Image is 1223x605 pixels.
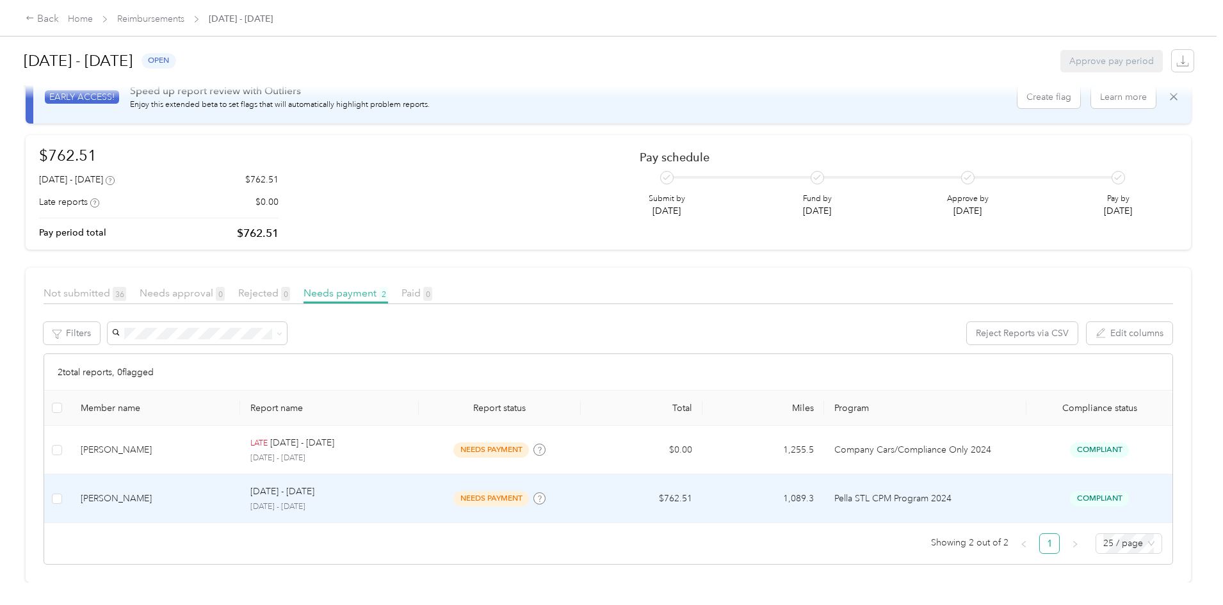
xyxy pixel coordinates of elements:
[245,173,279,186] p: $762.51
[140,287,225,299] span: Needs approval
[81,443,231,457] div: [PERSON_NAME]
[250,453,408,464] p: [DATE] - [DATE]
[1065,533,1085,554] button: right
[281,287,290,301] span: 0
[1039,533,1060,554] li: 1
[209,12,273,26] span: [DATE] - [DATE]
[1070,442,1129,457] span: Compliant
[401,287,432,299] span: Paid
[250,501,408,513] p: [DATE] - [DATE]
[824,426,1026,474] td: Company Cars/Compliance Only 2024
[142,53,176,68] span: open
[1065,533,1085,554] li: Next Page
[81,492,231,506] div: [PERSON_NAME]
[1071,540,1079,548] span: right
[649,193,685,205] p: Submit by
[44,322,100,344] button: Filters
[803,204,832,218] p: [DATE]
[649,204,685,218] p: [DATE]
[702,426,824,474] td: 1,255.5
[113,287,126,301] span: 36
[824,391,1026,426] th: Program
[1103,534,1154,553] span: 25 / page
[803,193,832,205] p: Fund by
[39,144,279,166] h1: $762.51
[44,287,126,299] span: Not submitted
[947,193,989,205] p: Approve by
[453,442,529,457] span: needs payment
[1104,193,1132,205] p: Pay by
[1087,322,1172,344] button: Edit columns
[1037,403,1162,414] span: Compliance status
[947,204,989,218] p: [DATE]
[713,403,814,414] div: Miles
[250,438,268,449] p: LATE
[216,287,225,301] span: 0
[702,474,824,523] td: 1,089.3
[250,485,314,499] p: [DATE] - [DATE]
[834,492,1016,506] p: Pella STL CPM Program 2024
[591,403,692,414] div: Total
[581,426,702,474] td: $0.00
[834,443,1016,457] p: Company Cars/Compliance Only 2024
[453,491,529,506] span: needs payment
[39,173,115,186] div: [DATE] - [DATE]
[1070,491,1129,506] span: Compliant
[238,287,290,299] span: Rejected
[68,13,93,24] a: Home
[640,150,1155,164] h2: Pay schedule
[931,533,1008,553] span: Showing 2 out of 2
[304,287,388,299] span: Needs payment
[81,403,231,414] div: Member name
[70,391,241,426] th: Member name
[44,354,1172,391] div: 2 total reports, 0 flagged
[581,474,702,523] td: $762.51
[1096,533,1162,554] div: Page Size
[1014,533,1034,554] li: Previous Page
[39,195,99,209] div: Late reports
[255,195,279,209] p: $0.00
[117,13,184,24] a: Reimbursements
[270,436,334,450] p: [DATE] - [DATE]
[240,391,418,426] th: Report name
[1104,204,1132,218] p: [DATE]
[824,474,1026,523] td: Pella STL CPM Program 2024
[967,322,1078,344] button: Reject Reports via CSV
[237,225,279,241] p: $762.51
[1040,534,1059,553] a: 1
[379,287,388,301] span: 2
[1020,540,1028,548] span: left
[130,99,430,111] p: Enjoy this extended beta to set flags that will automatically highlight problem reports.
[1151,533,1223,605] iframe: Everlance-gr Chat Button Frame
[26,12,59,27] div: Back
[39,226,106,239] p: Pay period total
[429,403,571,414] span: Report status
[24,45,133,76] h1: [DATE] - [DATE]
[423,287,432,301] span: 0
[1014,533,1034,554] button: left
